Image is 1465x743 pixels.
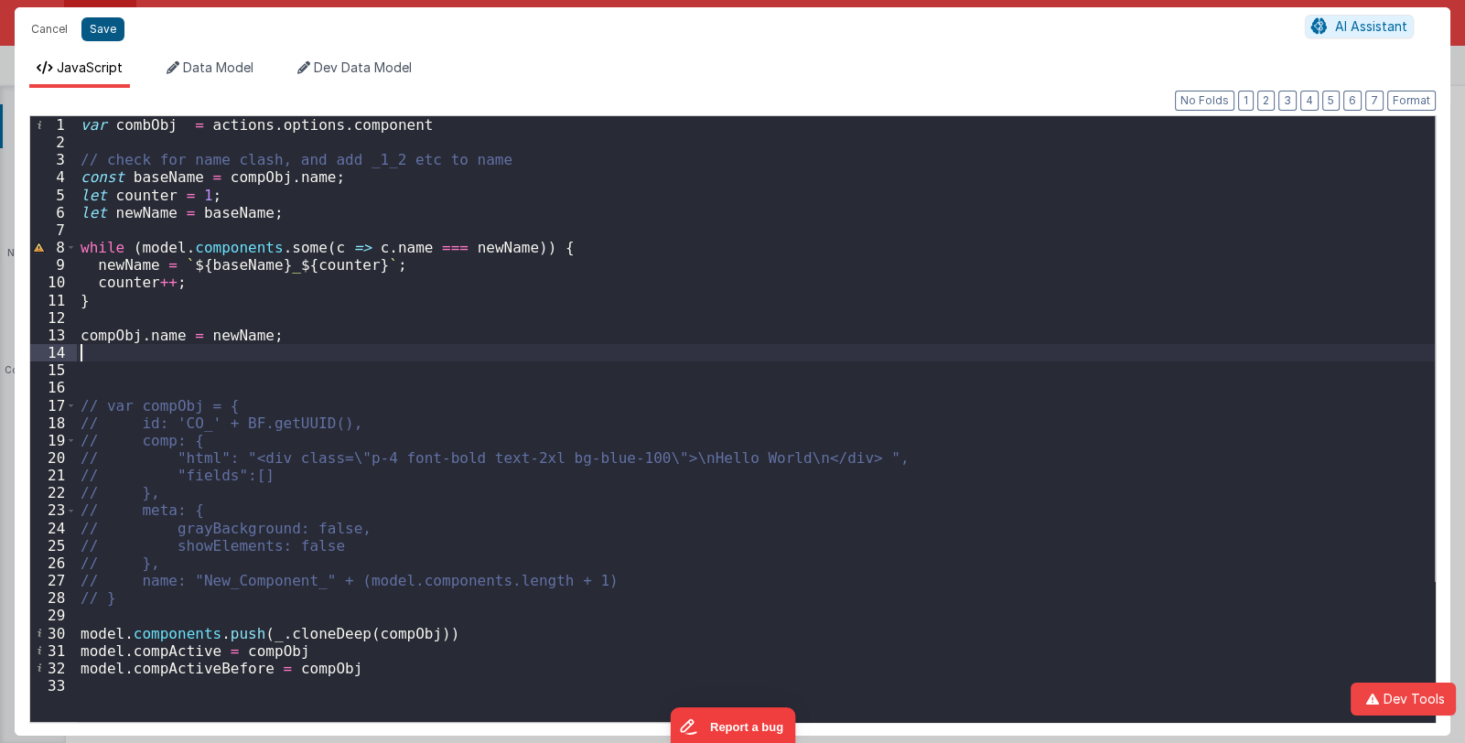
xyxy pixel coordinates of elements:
[183,59,253,75] span: Data Model
[81,17,124,41] button: Save
[30,484,77,501] div: 22
[1257,91,1275,111] button: 2
[30,607,77,624] div: 29
[1343,91,1362,111] button: 6
[30,589,77,607] div: 28
[30,292,77,309] div: 11
[30,344,77,361] div: 14
[30,134,77,151] div: 2
[30,256,77,274] div: 9
[1238,91,1254,111] button: 1
[30,151,77,168] div: 3
[30,415,77,432] div: 18
[30,204,77,221] div: 6
[1305,15,1414,38] button: AI Assistant
[57,59,123,75] span: JavaScript
[30,642,77,660] div: 31
[30,309,77,327] div: 12
[30,274,77,291] div: 10
[30,187,77,204] div: 5
[30,449,77,467] div: 20
[30,677,77,695] div: 33
[1300,91,1319,111] button: 4
[1387,91,1436,111] button: Format
[1278,91,1297,111] button: 3
[30,379,77,396] div: 16
[30,432,77,449] div: 19
[30,239,77,256] div: 8
[30,397,77,415] div: 17
[30,537,77,555] div: 25
[30,555,77,572] div: 26
[30,520,77,537] div: 24
[30,221,77,239] div: 7
[314,59,412,75] span: Dev Data Model
[1335,18,1407,34] span: AI Assistant
[1322,91,1340,111] button: 5
[1365,91,1384,111] button: 7
[1351,683,1456,716] button: Dev Tools
[22,16,77,42] button: Cancel
[30,660,77,677] div: 32
[1175,91,1234,111] button: No Folds
[30,467,77,484] div: 21
[30,501,77,519] div: 23
[30,116,77,134] div: 1
[30,572,77,589] div: 27
[30,625,77,642] div: 30
[30,361,77,379] div: 15
[30,168,77,186] div: 4
[30,327,77,344] div: 13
